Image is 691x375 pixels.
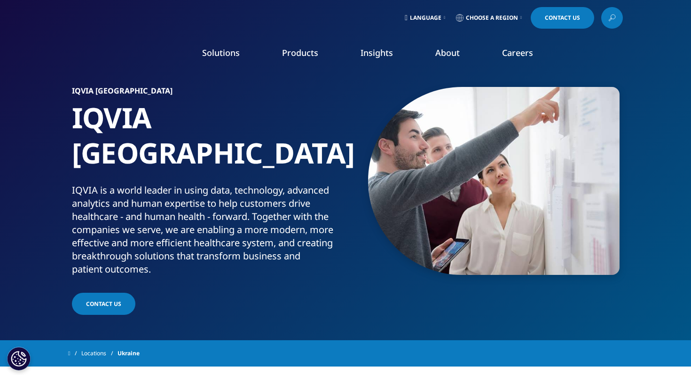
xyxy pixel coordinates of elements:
[410,14,441,22] span: Language
[147,33,623,77] nav: Primary
[502,47,533,58] a: Careers
[72,87,342,100] h6: IQVIA [GEOGRAPHIC_DATA]
[435,47,460,58] a: About
[466,14,518,22] span: Choose a Region
[368,87,620,275] img: 181_man-showing-information.jpg
[282,47,318,58] a: Products
[86,300,121,308] span: Contact Us
[72,184,342,276] div: IQVIA is a world leader in using data, technology, advanced analytics and human expertise to help...
[118,345,140,362] span: Ukraine
[202,47,240,58] a: Solutions
[81,345,118,362] a: Locations
[361,47,393,58] a: Insights
[72,293,135,315] a: Contact Us
[7,347,31,370] button: Cookie Settings
[545,15,580,21] span: Contact Us
[72,100,342,184] h1: IQVIA [GEOGRAPHIC_DATA]
[531,7,594,29] a: Contact Us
